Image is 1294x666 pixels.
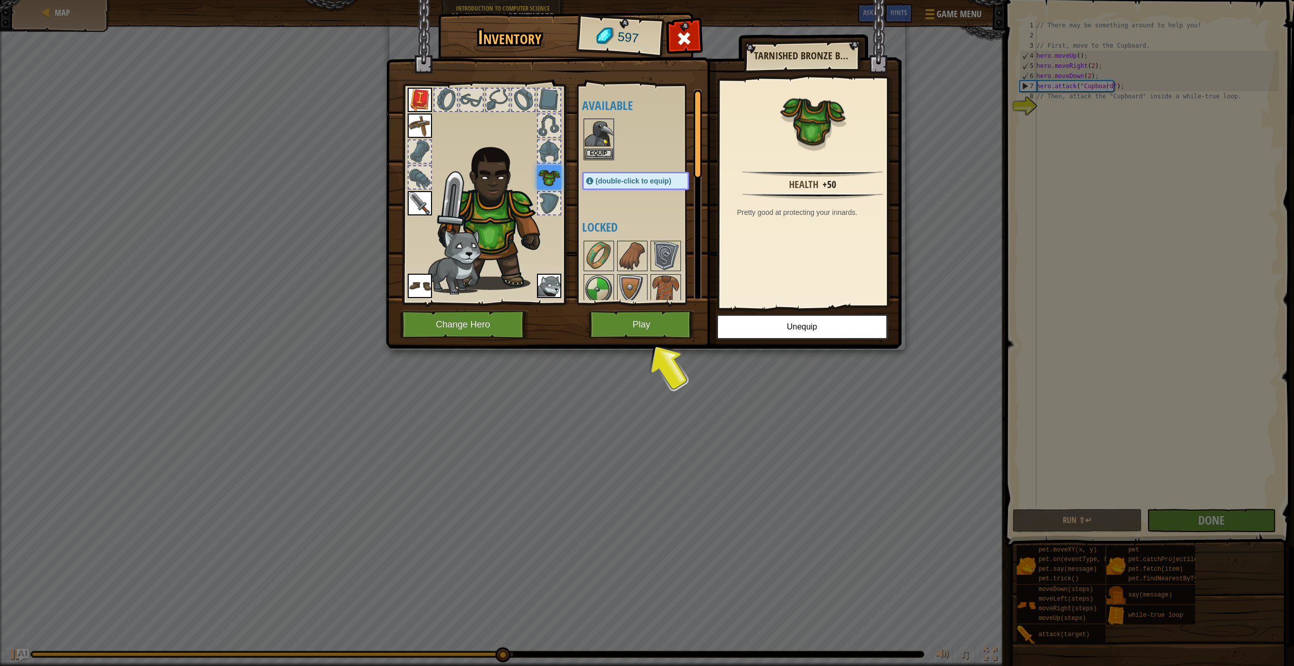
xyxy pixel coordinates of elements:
button: Change Hero [400,311,529,339]
img: portrait.png [408,274,432,298]
h4: Available [582,99,709,112]
img: portrait.png [585,120,613,148]
img: portrait.png [652,275,680,304]
img: portrait.png [408,191,432,215]
img: portrait.png [537,274,561,298]
h1: Inventory [445,27,574,48]
div: Health [789,177,818,192]
img: portrait.png [585,242,613,270]
img: Gordon_Stalwart_Hair.png [433,141,558,290]
img: portrait.png [780,87,846,153]
img: portrait.png [618,242,646,270]
span: (double-click to equip) [596,177,671,185]
img: hr.png [742,170,883,177]
h2: Tarnished Bronze Breastplate [754,50,849,61]
img: portrait.png [652,242,680,270]
button: Play [589,311,695,339]
img: hr.png [742,193,883,199]
h4: Locked [582,220,709,234]
button: Equip [585,149,613,159]
div: Pretty good at protecting your innards. [737,207,893,217]
img: portrait.png [537,165,561,190]
img: portrait.png [408,88,432,112]
span: 597 [617,28,639,48]
img: portrait.png [618,275,646,304]
button: Unequip [716,314,888,340]
img: wolf-pup-paper-doll.png [425,229,482,294]
img: portrait.png [585,275,613,304]
div: +50 [822,177,836,192]
img: portrait.png [408,114,432,138]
